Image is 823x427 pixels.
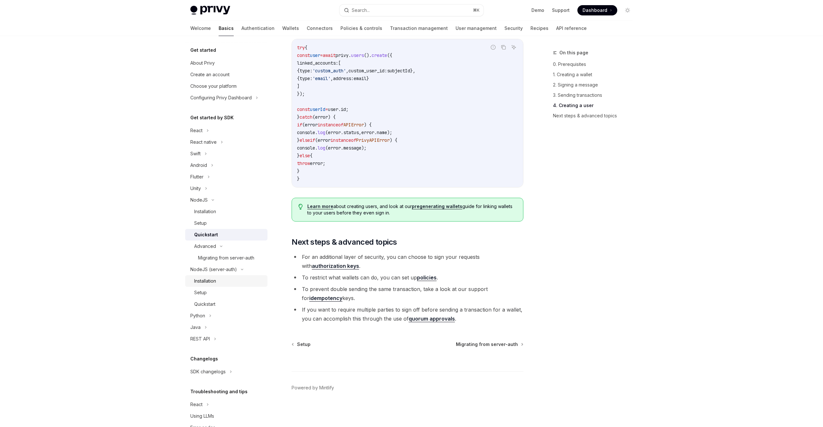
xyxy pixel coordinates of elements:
[489,43,497,51] button: Report incorrect code
[298,204,303,210] svg: Tip
[359,130,361,135] span: ,
[504,21,523,36] a: Security
[343,122,364,128] span: APIError
[323,52,336,58] span: await
[185,322,267,333] button: Java
[297,76,300,81] span: {
[185,410,267,422] a: Using LLMs
[302,122,305,128] span: (
[338,106,341,112] span: .
[297,68,300,74] span: {
[372,52,387,58] span: create
[190,335,210,343] div: REST API
[241,21,275,36] a: Authentication
[185,399,267,410] button: React
[190,323,201,331] div: Java
[323,160,325,166] span: ;
[318,145,325,151] span: log
[553,100,638,111] a: 4. Creating a user
[310,153,312,159] span: {
[312,114,315,120] span: (
[297,130,315,135] span: console
[190,59,215,67] div: About Privy
[333,76,354,81] span: address:
[352,6,370,14] div: Search...
[351,52,364,58] span: users
[325,145,328,151] span: (
[190,401,203,408] div: React
[577,5,617,15] a: Dashboard
[190,71,230,78] div: Create an account
[194,277,216,285] div: Installation
[583,7,607,14] span: Dashboard
[190,266,237,273] div: NodeJS (server-auth)
[312,263,359,269] a: authorization keys
[297,137,300,143] span: }
[190,312,205,320] div: Python
[297,160,310,166] span: throw
[364,122,372,128] span: ) {
[456,341,523,348] a: Migrating from server-auth
[300,114,312,120] span: catch
[282,21,299,36] a: Wallets
[315,114,328,120] span: error
[194,242,216,250] div: Advanced
[499,43,508,51] button: Copy the contents from the code block
[346,106,348,112] span: ;
[292,385,334,391] a: Powered by Mintlify
[194,289,207,296] div: Setup
[348,68,387,74] span: custom_user_id:
[190,94,252,102] div: Configuring Privy Dashboard
[361,130,374,135] span: error
[185,194,267,206] button: NodeJS
[553,90,638,100] a: 3. Sending transactions
[310,137,315,143] span: if
[330,137,356,143] span: instanceof
[338,60,341,66] span: [
[330,76,333,81] span: ,
[417,274,437,281] a: policies
[341,145,343,151] span: .
[185,287,267,298] a: Setup
[194,208,216,215] div: Installation
[410,68,415,74] span: },
[190,114,234,122] h5: Get started by SDK
[307,203,517,216] span: about creating users, and look at our guide for linking wallets to your users before they even si...
[387,68,410,74] span: subjectId
[190,150,201,158] div: Swift
[190,388,248,395] h5: Troubleshooting and tips
[366,76,369,81] span: }
[190,368,226,376] div: SDK changelogs
[531,7,544,14] a: Demo
[552,7,570,14] a: Support
[292,305,523,323] li: If you want to require multiple parties to sign off before sending a transaction for a wallet, yo...
[185,148,267,159] button: Swift
[318,130,325,135] span: log
[185,159,267,171] button: Android
[297,176,300,182] span: }
[185,366,267,377] button: SDK changelogs
[185,217,267,229] a: Setup
[190,138,217,146] div: React native
[190,355,218,363] h5: Changelogs
[297,122,302,128] span: if
[328,114,336,120] span: ) {
[297,168,300,174] span: }
[190,161,207,169] div: Android
[390,137,397,143] span: ) {
[190,127,203,134] div: React
[297,106,310,112] span: const
[339,5,484,16] button: Search...⌘K
[312,68,346,74] span: 'custom_auth'
[510,43,518,51] button: Ask AI
[530,21,548,36] a: Recipes
[361,145,366,151] span: );
[185,69,267,80] a: Create an account
[310,52,320,58] span: user
[194,300,215,308] div: Quickstart
[194,231,218,239] div: Quickstart
[315,130,318,135] span: .
[409,315,455,322] a: quorum approvals
[318,137,330,143] span: error
[390,21,448,36] a: Transaction management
